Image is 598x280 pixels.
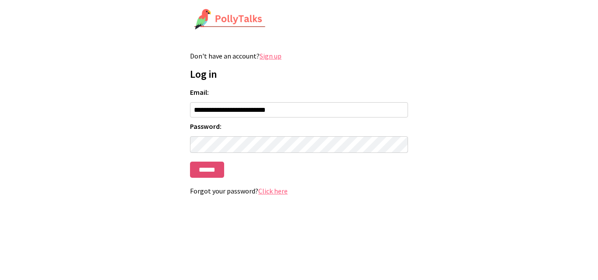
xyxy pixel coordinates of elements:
label: Password: [190,122,408,131]
img: PollyTalks Logo [194,9,266,31]
h1: Log in [190,67,408,81]
a: Sign up [260,52,281,60]
label: Email: [190,88,408,97]
p: Forgot your password? [190,187,408,195]
a: Click here [258,187,288,195]
p: Don't have an account? [190,52,408,60]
